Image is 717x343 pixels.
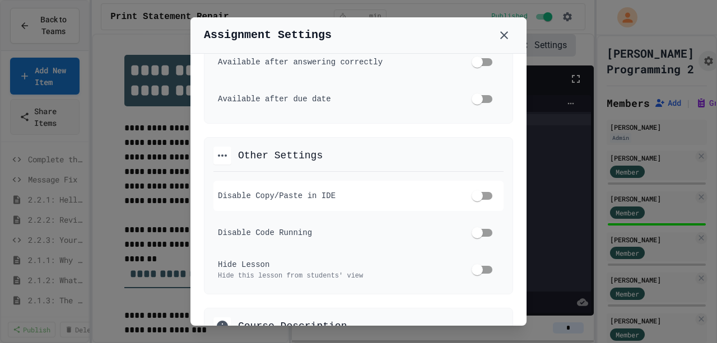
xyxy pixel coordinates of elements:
div: Disable Copy/Paste in IDE [218,190,458,201]
h2: Course Description [238,318,347,334]
div: Available after due date [218,93,458,105]
div: Hide Lesson [218,259,458,270]
div: Available after answering correctly [218,57,458,68]
div: Hide this lesson from students' view [218,271,458,280]
h2: Other Settings [238,148,323,163]
h1: Assignment Settings [204,27,332,43]
div: Disable Code Running [218,227,458,238]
